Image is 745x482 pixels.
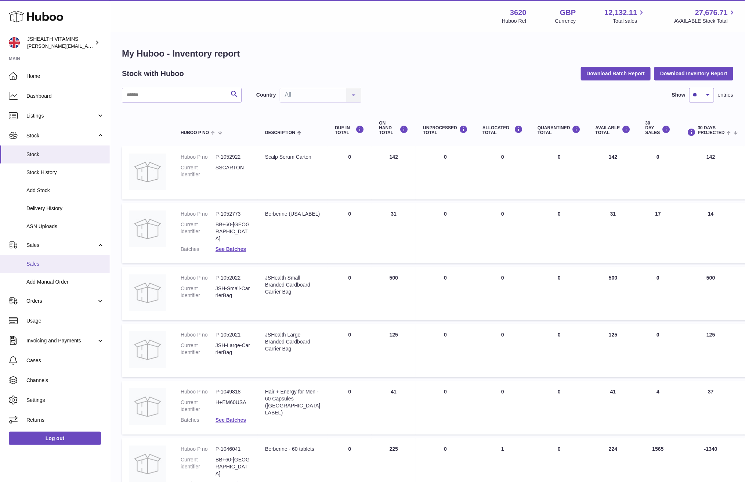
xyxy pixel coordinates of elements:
[638,203,678,263] td: 17
[181,331,216,338] dt: Huboo P no
[181,274,216,281] dt: Huboo P no
[672,91,686,98] label: Show
[26,205,104,212] span: Delivery History
[9,37,20,48] img: francesca@jshealthvitamins.com
[638,267,678,320] td: 0
[216,154,250,161] dd: P-1052922
[372,324,416,377] td: 125
[328,381,372,435] td: 0
[613,18,645,25] span: Total sales
[26,187,104,194] span: Add Stock
[482,125,523,135] div: ALLOCATED Total
[216,221,250,242] dd: BB+60-[GEOGRAPHIC_DATA]
[26,377,104,384] span: Channels
[216,446,250,453] dd: P-1046041
[216,246,246,252] a: See Batches
[558,446,561,452] span: 0
[265,274,320,295] div: JSHealth Small Branded Cardboard Carrier Bag
[638,146,678,199] td: 0
[328,146,372,199] td: 0
[27,36,93,50] div: JSHEALTH VITAMINS
[26,357,104,364] span: Cases
[181,246,216,253] dt: Batches
[265,446,320,453] div: Berberine - 60 tablets
[372,267,416,320] td: 500
[555,18,576,25] div: Currency
[27,43,147,49] span: [PERSON_NAME][EMAIL_ADDRESS][DOMAIN_NAME]
[372,146,416,199] td: 142
[638,324,678,377] td: 0
[558,275,561,281] span: 0
[538,125,581,135] div: QUARANTINED Total
[26,93,104,100] span: Dashboard
[26,317,104,324] span: Usage
[265,388,320,416] div: Hair + Energy for Men - 60 Capsules ([GEOGRAPHIC_DATA] LABEL)
[26,242,97,249] span: Sales
[181,164,216,178] dt: Current identifier
[678,267,744,320] td: 500
[26,151,104,158] span: Stock
[558,332,561,338] span: 0
[678,324,744,377] td: 125
[475,324,530,377] td: 0
[596,125,631,135] div: AVAILABLE Total
[638,381,678,435] td: 4
[122,69,184,79] h2: Stock with Huboo
[216,211,250,217] dd: P-1052773
[678,381,744,435] td: 37
[475,267,530,320] td: 0
[581,67,651,80] button: Download Batch Report
[588,381,638,435] td: 41
[26,223,104,230] span: ASN Uploads
[216,342,250,356] dd: JSH-Large-CarrierBag
[181,221,216,242] dt: Current identifier
[654,67,733,80] button: Download Inventory Report
[181,399,216,413] dt: Current identifier
[26,112,97,119] span: Listings
[181,446,216,453] dt: Huboo P no
[181,154,216,161] dt: Huboo P no
[122,48,733,60] h1: My Huboo - Inventory report
[26,337,97,344] span: Invoicing and Payments
[26,132,97,139] span: Stock
[335,125,364,135] div: DUE IN TOTAL
[216,274,250,281] dd: P-1052022
[416,267,475,320] td: 0
[216,331,250,338] dd: P-1052021
[423,125,468,135] div: UNPROCESSED Total
[265,211,320,217] div: Berberine (USA LABEL)
[695,8,728,18] span: 27,676.71
[604,8,637,18] span: 12,132.11
[558,211,561,217] span: 0
[26,260,104,267] span: Sales
[645,121,671,136] div: 30 DAY SALES
[416,381,475,435] td: 0
[328,203,372,263] td: 0
[328,267,372,320] td: 0
[328,324,372,377] td: 0
[475,146,530,199] td: 0
[9,432,101,445] a: Log out
[216,285,250,299] dd: JSH-Small-CarrierBag
[26,169,104,176] span: Stock History
[416,146,475,199] td: 0
[502,18,527,25] div: Huboo Ref
[26,417,104,424] span: Returns
[265,331,320,352] div: JSHealth Large Branded Cardboard Carrier Bag
[678,203,744,263] td: 14
[588,267,638,320] td: 500
[181,130,209,135] span: Huboo P no
[674,8,736,25] a: 27,676.71 AVAILABLE Stock Total
[560,8,576,18] strong: GBP
[416,203,475,263] td: 0
[604,8,645,25] a: 12,132.11 Total sales
[129,274,166,311] img: product image
[588,203,638,263] td: 31
[26,298,97,305] span: Orders
[475,381,530,435] td: 0
[379,121,408,136] div: ON HAND Total
[674,18,736,25] span: AVAILABLE Stock Total
[216,417,246,423] a: See Batches
[129,154,166,190] img: product image
[26,73,104,80] span: Home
